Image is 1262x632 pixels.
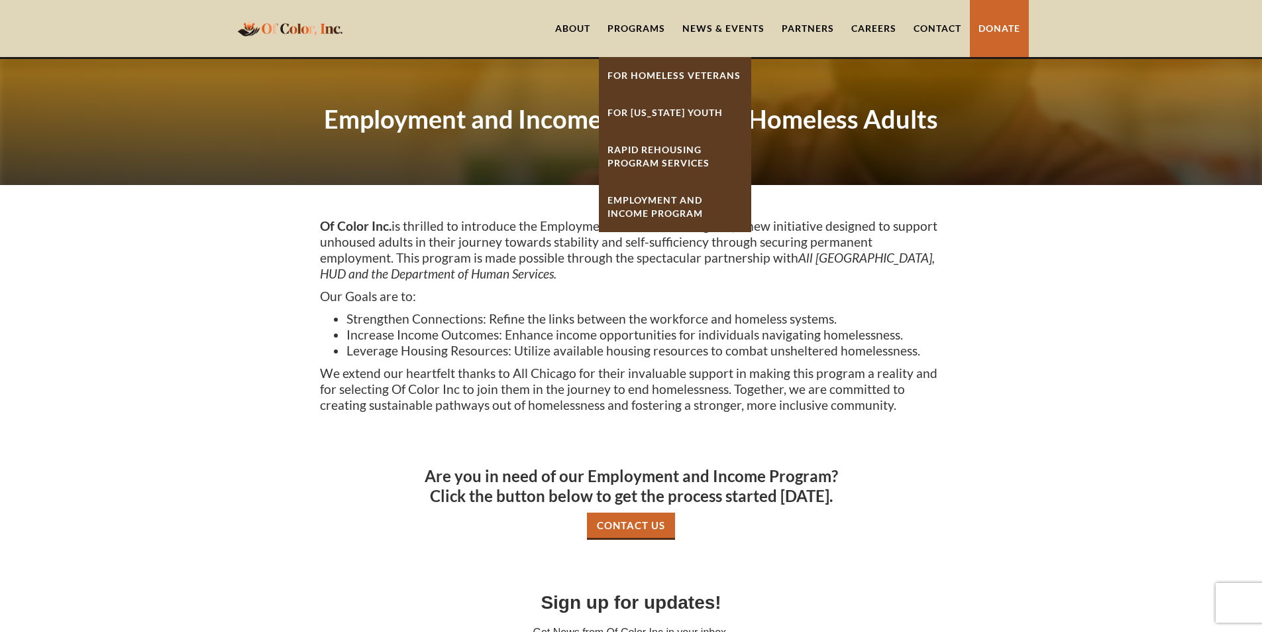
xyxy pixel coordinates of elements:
div: Programs [607,22,665,35]
strong: Are you in need of our Employment and Income Program? Click the button below to get the process s... [425,466,838,505]
p: Our Goals are to: [320,288,943,304]
nav: Programs [599,57,751,232]
a: Employment And Income Program [599,182,751,232]
a: For [US_STATE] Youth [599,94,751,131]
h3: ‍ [320,426,943,446]
a: home [234,13,346,44]
a: Contact Us [587,513,675,540]
em: All [GEOGRAPHIC_DATA], HUD and the Department of Human Services. [320,250,935,281]
h2: Sign up for updates! [131,589,1131,617]
li: Increase Income Outcomes: Enhance income opportunities for individuals navigating homelessness. [346,327,943,343]
a: For Homeless Veterans [599,57,751,94]
li: Strengthen Connections: Refine the links between the workforce and homeless systems. [346,311,943,327]
li: Leverage Housing Resources: Utilize available housing resources to combat unsheltered homelessness. [346,343,943,359]
p: is thrilled to introduce the Employment and Income Program, a new initiative designed to support ... [320,218,943,282]
p: We extend our heartfelt thanks to All Chicago for their invaluable support in making this program... [320,365,943,413]
strong: Of Color Inc. [320,218,392,233]
strong: Employment and Income Program for Homeless Adults [324,103,938,134]
a: Rapid ReHousing Program Services [599,131,751,182]
strong: Rapid ReHousing Program Services [607,144,710,168]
